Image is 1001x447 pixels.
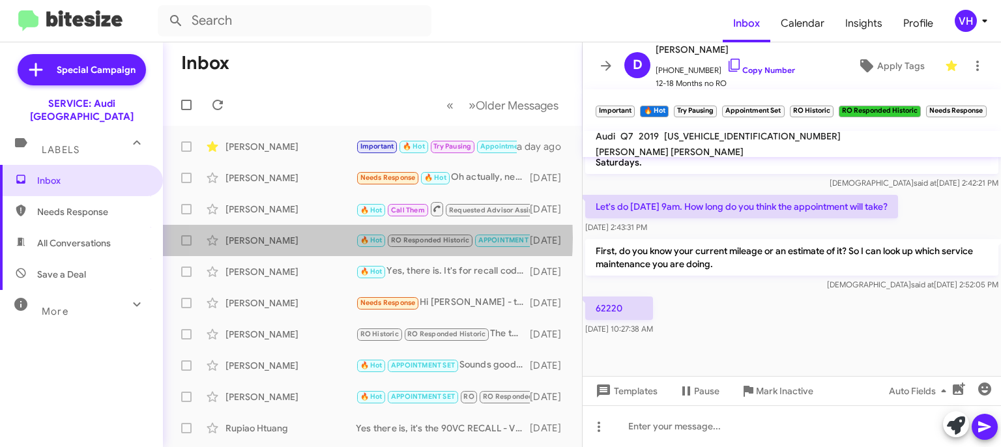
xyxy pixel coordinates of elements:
[585,324,653,334] span: [DATE] 10:27:38 AM
[225,140,356,153] div: [PERSON_NAME]
[391,206,425,214] span: Call Them
[225,171,356,184] div: [PERSON_NAME]
[356,422,530,435] div: Yes there is, it's the 90VC RECALL - Virtual Cockpit Instrument Cluster.
[843,54,938,78] button: Apply Tags
[596,106,635,117] small: Important
[42,306,68,317] span: More
[727,65,795,75] a: Copy Number
[827,280,998,289] span: [DEMOGRAPHIC_DATA] [DATE] 2:52:05 PM
[694,379,719,403] span: Pause
[656,57,795,77] span: [PHONE_NUMBER]
[356,233,530,248] div: Looks like I spoke too soon. They are admitting me to the hospital this weekend. Probably at leas...
[391,236,469,244] span: RO Responded Historic
[633,55,643,76] span: D
[461,92,566,119] button: Next
[356,358,530,373] div: Sounds good. Thanks!
[225,422,356,435] div: Rupiao Htuang
[674,106,717,117] small: Try Pausing
[770,5,835,42] a: Calendar
[360,142,394,151] span: Important
[596,146,744,158] span: [PERSON_NAME] [PERSON_NAME]
[530,203,572,216] div: [DATE]
[356,389,530,404] div: Great! You're all set for [DATE] at 2pm. See you then!
[158,5,431,36] input: Search
[360,206,383,214] span: 🔥 Hot
[530,171,572,184] div: [DATE]
[480,142,538,151] span: Appointment Set
[583,379,668,403] button: Templates
[225,359,356,372] div: [PERSON_NAME]
[360,173,416,182] span: Needs Response
[18,54,146,85] a: Special Campaign
[391,392,455,401] span: APPOINTMENT SET
[517,140,572,153] div: a day ago
[57,63,136,76] span: Special Campaign
[911,280,934,289] span: said at
[926,106,986,117] small: Needs Response
[391,361,455,369] span: APPOINTMENT SET
[360,267,383,276] span: 🔥 Hot
[181,53,229,74] h1: Inbox
[483,392,533,401] span: RO Responded
[446,97,454,113] span: «
[403,142,425,151] span: 🔥 Hot
[37,237,111,250] span: All Conversations
[830,178,998,188] span: [DEMOGRAPHIC_DATA] [DATE] 2:42:21 PM
[722,106,784,117] small: Appointment Set
[356,201,530,217] div: Hi [PERSON_NAME], are you still open to working with me on a service deal?
[723,5,770,42] a: Inbox
[360,330,399,338] span: RO Historic
[530,265,572,278] div: [DATE]
[433,142,471,151] span: Try Pausing
[360,298,416,307] span: Needs Response
[593,379,658,403] span: Templates
[360,236,383,244] span: 🔥 Hot
[585,222,647,232] span: [DATE] 2:43:31 PM
[585,195,898,218] p: Let's do [DATE] 9am. How long do you think the appointment will take?
[360,361,383,369] span: 🔥 Hot
[356,264,530,279] div: Yes, there is. It's for recall code: 93R3 SERV_ACT - Compact/Portable Charging System Cable (220V...
[356,326,530,341] div: The total for the service is $562.95 before taxes, but I see you're still eligible for Audi Care ...
[37,205,148,218] span: Needs Response
[596,130,615,142] span: Audi
[668,379,730,403] button: Pause
[877,54,925,78] span: Apply Tags
[790,106,834,117] small: RO Historic
[225,390,356,403] div: [PERSON_NAME]
[889,379,951,403] span: Auto Fields
[360,392,383,401] span: 🔥 Hot
[356,139,517,154] div: 62220
[585,296,653,320] p: 62220
[730,379,824,403] button: Mark Inactive
[530,422,572,435] div: [DATE]
[449,206,535,214] span: Requested Advisor Assist
[656,77,795,90] span: 12-18 Months no RO
[656,42,795,57] span: [PERSON_NAME]
[424,173,446,182] span: 🔥 Hot
[37,268,86,281] span: Save a Deal
[225,328,356,341] div: [PERSON_NAME]
[225,234,356,247] div: [PERSON_NAME]
[37,174,148,187] span: Inbox
[835,5,893,42] a: Insights
[356,295,530,310] div: Hi [PERSON_NAME] - thanks for reaching out. Our 'check engine' light recently came on. Can we sch...
[42,144,80,156] span: Labels
[639,130,659,142] span: 2019
[839,106,921,117] small: RO Responded Historic
[530,234,572,247] div: [DATE]
[530,390,572,403] div: [DATE]
[530,359,572,372] div: [DATE]
[478,236,542,244] span: APPOINTMENT SET
[225,265,356,278] div: [PERSON_NAME]
[469,97,476,113] span: »
[620,130,633,142] span: Q7
[955,10,977,32] div: VH
[439,92,461,119] button: Previous
[893,5,944,42] a: Profile
[225,203,356,216] div: [PERSON_NAME]
[530,328,572,341] div: [DATE]
[476,98,559,113] span: Older Messages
